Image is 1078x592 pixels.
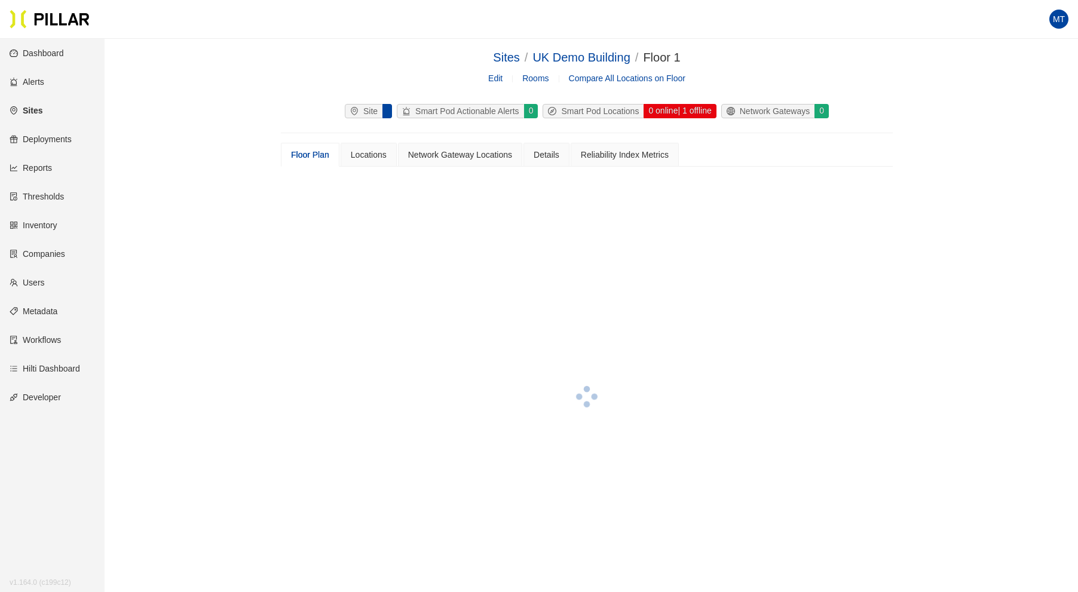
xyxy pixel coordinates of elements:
a: qrcodeInventory [10,220,57,230]
img: Pillar Technologies [10,10,90,29]
a: teamUsers [10,278,45,287]
div: Network Gateway Locations [408,148,512,161]
a: alertAlerts [10,77,44,87]
div: Network Gateways [722,105,814,118]
a: UK Demo Building [532,51,630,64]
div: 0 [523,104,538,118]
div: Smart Pod Actionable Alerts [397,105,524,118]
a: auditWorkflows [10,335,61,345]
a: apiDeveloper [10,392,61,402]
a: barsHilti Dashboard [10,364,80,373]
span: compass [548,107,561,115]
span: global [727,107,740,115]
div: Reliability Index Metrics [581,148,669,161]
a: Edit [488,72,503,85]
div: Site [345,105,382,118]
div: 0 [814,104,829,118]
span: MT [1053,10,1065,29]
span: / [635,51,639,64]
div: Details [534,148,559,161]
a: giftDeployments [10,134,72,144]
a: dashboardDashboard [10,48,64,58]
div: Floor Plan [291,148,329,161]
span: environment [350,107,363,115]
a: environmentSites [10,106,42,115]
div: Smart Pod Locations [543,105,644,118]
a: Sites [493,51,519,64]
span: Floor 1 [643,51,680,64]
a: alertSmart Pod Actionable Alerts0 [394,104,540,118]
a: Compare All Locations on Floor [569,73,685,83]
div: Locations [351,148,387,161]
a: Rooms [522,73,549,83]
div: 0 online | 1 offline [643,104,716,118]
span: alert [402,107,415,115]
a: tagMetadata [10,306,57,316]
a: line-chartReports [10,163,52,173]
a: solutionCompanies [10,249,65,259]
a: exceptionThresholds [10,192,64,201]
span: / [525,51,528,64]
